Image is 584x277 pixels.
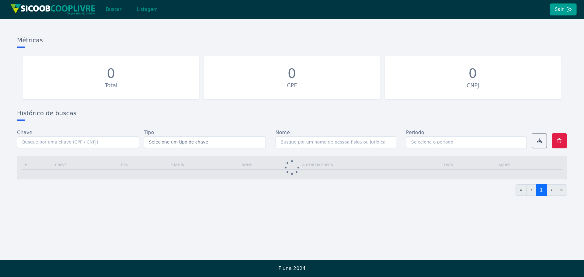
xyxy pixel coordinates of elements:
[468,66,477,81] div: 0
[144,129,154,136] label: Tipo
[17,109,567,120] h3: Histórico de buscas
[536,184,547,196] a: 1
[406,129,424,136] label: Período
[26,81,196,89] div: Total
[388,81,558,89] div: CNPJ
[10,4,96,15] img: img/sicoob_cooplivre.png
[276,136,396,148] input: Busque por um nome de pessoa física ou jurídica
[107,66,115,81] div: 0
[101,3,127,16] button: Buscar
[131,3,163,16] button: Listagem
[17,36,567,47] h3: Métricas
[17,129,32,136] label: Chave
[276,129,290,136] label: Nome
[17,136,139,148] input: Busque por uma chave (CPF / CNPJ)
[288,66,296,81] div: 0
[550,3,577,16] button: Sair
[207,81,377,89] div: CPF
[406,136,527,148] input: Selecione o período
[278,265,306,271] span: Fluna 2024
